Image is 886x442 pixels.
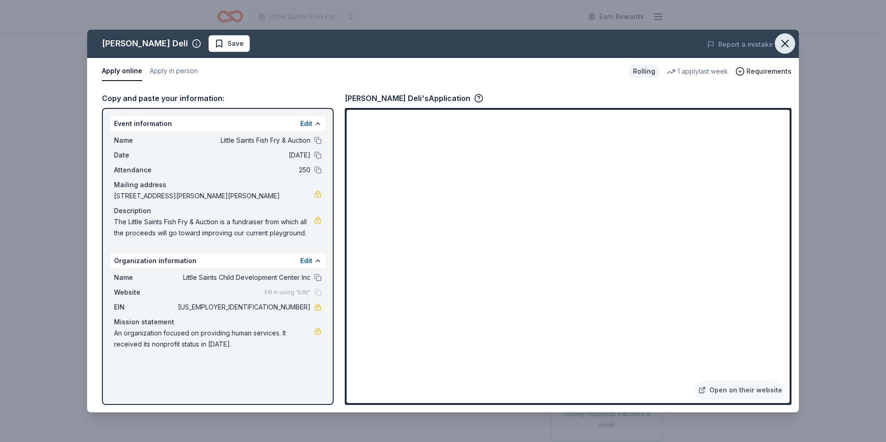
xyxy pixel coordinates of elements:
[735,66,791,77] button: Requirements
[102,36,188,51] div: [PERSON_NAME] Deli
[176,135,310,146] span: Little Saints Fish Fry & Auction
[176,150,310,161] span: [DATE]
[300,118,312,129] button: Edit
[114,164,176,176] span: Attendance
[102,62,142,81] button: Apply online
[114,272,176,283] span: Name
[150,62,198,81] button: Apply in person
[114,328,314,350] span: An organization focused on providing human services. It received its nonprofit status in [DATE].
[114,135,176,146] span: Name
[228,38,244,49] span: Save
[176,164,310,176] span: 250
[629,65,659,78] div: Rolling
[695,381,786,399] a: Open on their website
[345,92,483,104] div: [PERSON_NAME] Deli's Application
[110,253,325,268] div: Organization information
[114,190,314,202] span: [STREET_ADDRESS][PERSON_NAME][PERSON_NAME]
[114,150,176,161] span: Date
[747,66,791,77] span: Requirements
[114,302,176,313] span: EIN
[707,39,773,50] button: Report a mistake
[176,272,310,283] span: Little Saints Child Development Center Inc
[666,66,728,77] div: 1 apply last week
[300,255,312,266] button: Edit
[176,302,310,313] span: [US_EMPLOYER_IDENTIFICATION_NUMBER]
[114,216,314,239] span: The Little Saints Fish Fry & Auction is a fundraiser from which all the proceeds will go toward i...
[114,205,322,216] div: Description
[114,179,322,190] div: Mailing address
[209,35,250,52] button: Save
[102,92,334,104] div: Copy and paste your information:
[110,116,325,131] div: Event information
[265,289,310,296] span: Fill in using "Edit"
[114,287,176,298] span: Website
[114,316,322,328] div: Mission statement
